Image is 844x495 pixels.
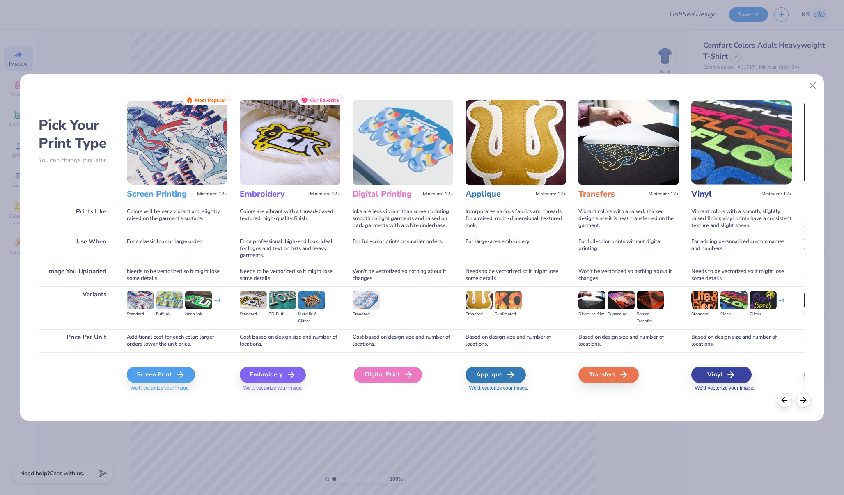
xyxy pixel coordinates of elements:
span: Minimum: 12+ [197,191,227,197]
img: 3D Puff [269,291,296,309]
span: We'll vectorize your image. [240,385,340,392]
img: Standard [353,291,380,309]
div: Won't be vectorized so nothing about it changes [578,264,679,286]
img: Digital Printing [353,100,453,185]
h2: Pick Your Print Type [39,116,115,152]
div: Colors are vibrant with a thread-based textured, high-quality finish. [240,204,340,234]
div: Standard [240,311,267,318]
p: You can change this later. [39,157,115,164]
div: Neon Ink [185,311,212,318]
div: Applique [466,367,526,383]
span: Minimum: 12+ [536,191,566,197]
div: Metallic & Glitter [298,311,325,325]
img: Screen Printing [127,100,227,185]
div: Needs to be vectorized so it might lose some details [466,264,566,286]
img: Direct-to-film [578,291,605,309]
span: Minimum: 12+ [649,191,679,197]
img: Sublimated [495,291,522,309]
div: Inks are less vibrant than screen printing; smooth on light garments and raised on dark garments ... [353,204,453,234]
div: Vibrant colors with a raised, thicker design since it is heat transferred on the garment. [578,204,679,234]
div: Vinyl [691,367,752,383]
div: Standard [353,311,380,318]
div: Glitter [750,311,777,318]
div: Vibrant colors with a smooth, slightly raised finish; vinyl prints have a consistent texture and ... [691,204,792,234]
div: 3D Puff [269,311,296,318]
div: Needs to be vectorized so it might lose some details [691,264,792,286]
img: Supacolor [608,291,635,309]
span: Minimum: 12+ [423,191,453,197]
div: For full-color prints or smaller orders. [353,234,453,264]
div: Prints Like [39,204,115,234]
div: Colors will be very vibrant and slightly raised on the garment's surface. [127,204,227,234]
span: Most Popular [195,97,226,103]
div: Based on design size and number of locations. [578,329,679,352]
img: Embroidery [240,100,340,185]
div: Embroidery [240,367,306,383]
h3: Digital Printing [353,189,420,199]
div: Transfers [578,367,639,383]
img: Transfers [578,100,679,185]
div: + 1 [779,297,784,311]
img: Glitter [750,291,777,309]
img: Flock [720,291,748,309]
div: For large-area embroidery. [466,234,566,264]
div: Cost based on design size and number of locations. [240,329,340,352]
div: Sublimated [495,311,522,318]
img: Standard [691,291,718,309]
div: Variants [39,286,115,329]
h3: Vinyl [691,189,758,199]
div: Incorporates various fabrics and threads for a raised, multi-dimensional, textured look. [466,204,566,234]
img: Standard [466,291,493,309]
h3: Transfers [578,189,645,199]
div: Screen Transfer [637,311,664,325]
button: Close [805,78,821,94]
div: Standard [466,311,493,318]
div: Cost based on design size and number of locations. [353,329,453,352]
div: Standard [804,311,831,318]
span: We'll vectorize your image. [466,385,566,392]
img: Puff Ink [156,291,183,309]
img: Applique [466,100,566,185]
img: Vinyl [691,100,792,185]
div: For a classic look or large order. [127,234,227,264]
div: Based on design size and number of locations. [466,329,566,352]
div: Needs to be vectorized so it might lose some details [127,264,227,286]
div: Additional cost for each color; larger orders lower the unit price. [127,329,227,352]
div: Standard [691,311,718,318]
h3: Screen Printing [127,189,194,199]
div: Digital Print [354,367,422,383]
div: + 3 [214,297,220,311]
div: Based on design size and number of locations. [691,329,792,352]
img: Metallic & Glitter [298,291,325,309]
div: Screen Print [127,367,195,383]
h3: Applique [466,189,532,199]
div: Flock [720,311,748,318]
div: Price Per Unit [39,329,115,352]
span: Our Favorite [310,97,339,103]
span: We'll vectorize your image. [691,385,792,392]
div: Puff Ink [156,311,183,318]
div: Image You Uploaded [39,264,115,286]
div: For full-color prints without digital printing. [578,234,679,264]
img: Standard [804,291,831,309]
div: Supacolor [608,311,635,318]
div: For adding personalized custom names and numbers. [691,234,792,264]
img: Screen Transfer [637,291,664,309]
span: Minimum: 12+ [310,191,340,197]
div: Use When [39,234,115,264]
div: Direct-to-film [578,311,605,318]
img: Standard [240,291,267,309]
div: Needs to be vectorized so it might lose some details [240,264,340,286]
div: Standard [127,311,154,318]
h3: Embroidery [240,189,307,199]
span: We'll vectorize your image. [127,385,227,392]
img: Standard [127,291,154,309]
span: Minimum: 12+ [761,191,792,197]
img: Neon Ink [185,291,212,309]
div: Won't be vectorized so nothing about it changes [353,264,453,286]
div: For a professional, high-end look; ideal for logos and text on hats and heavy garments. [240,234,340,264]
